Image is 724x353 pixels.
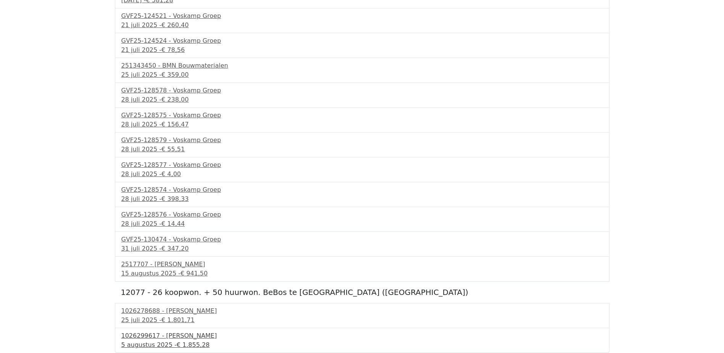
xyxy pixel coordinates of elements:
a: 251343450 - BMN Bouwmaterialen25 juli 2025 -€ 359,00 [121,61,603,79]
div: GVF25-128575 - Voskamp Groep [121,111,603,120]
div: 1026299617 - [PERSON_NAME] [121,331,603,340]
div: 1026278688 - [PERSON_NAME] [121,306,603,316]
div: GVF25-128574 - Voskamp Groep [121,185,603,194]
h5: 12077 - 26 koopwon. + 50 huurwon. BeBos te [GEOGRAPHIC_DATA] ([GEOGRAPHIC_DATA]) [121,288,603,297]
div: 28 juli 2025 - [121,219,603,228]
div: 2517707 - [PERSON_NAME] [121,260,603,269]
div: 21 juli 2025 - [121,45,603,55]
a: GVF25-128578 - Voskamp Groep28 juli 2025 -€ 238,00 [121,86,603,104]
div: GVF25-128576 - Voskamp Groep [121,210,603,219]
div: 28 juli 2025 - [121,194,603,204]
a: GVF25-128576 - Voskamp Groep28 juli 2025 -€ 14,44 [121,210,603,228]
div: 5 augustus 2025 - [121,340,603,350]
span: € 347,20 [161,245,189,252]
div: 25 juli 2025 - [121,316,603,325]
a: 2517707 - [PERSON_NAME]15 augustus 2025 -€ 941,50 [121,260,603,278]
span: € 14,44 [161,220,185,227]
div: GVF25-124521 - Voskamp Groep [121,11,603,21]
span: € 238,00 [161,96,189,103]
a: GVF25-124524 - Voskamp Groep21 juli 2025 -€ 78,56 [121,36,603,55]
span: € 260,40 [161,21,189,29]
span: € 78,56 [161,46,185,53]
div: 251343450 - BMN Bouwmaterialen [121,61,603,70]
div: GVF25-128577 - Voskamp Groep [121,160,603,170]
div: 21 juli 2025 - [121,21,603,30]
a: GVF25-128575 - Voskamp Groep28 juli 2025 -€ 156,47 [121,111,603,129]
a: GVF25-124521 - Voskamp Groep21 juli 2025 -€ 260,40 [121,11,603,30]
div: 28 juli 2025 - [121,145,603,154]
span: € 398,33 [161,195,189,202]
a: GVF25-130474 - Voskamp Groep31 juli 2025 -€ 347,20 [121,235,603,253]
div: GVF25-128578 - Voskamp Groep [121,86,603,95]
div: GVF25-128579 - Voskamp Groep [121,136,603,145]
span: € 359,00 [161,71,189,78]
a: GVF25-128577 - Voskamp Groep28 juli 2025 -€ 4,00 [121,160,603,179]
a: GVF25-128574 - Voskamp Groep28 juli 2025 -€ 398,33 [121,185,603,204]
div: 28 juli 2025 - [121,170,603,179]
span: € 156,47 [161,121,189,128]
div: 31 juli 2025 - [121,244,603,253]
div: 15 augustus 2025 - [121,269,603,278]
a: GVF25-128579 - Voskamp Groep28 juli 2025 -€ 55,51 [121,136,603,154]
span: € 4,00 [161,170,181,178]
div: 28 juli 2025 - [121,95,603,104]
span: € 941,50 [181,270,208,277]
div: 25 juli 2025 - [121,70,603,79]
div: GVF25-124524 - Voskamp Groep [121,36,603,45]
a: 1026278688 - [PERSON_NAME]25 juli 2025 -€ 1.801,71 [121,306,603,325]
a: 1026299617 - [PERSON_NAME]5 augustus 2025 -€ 1.855,28 [121,331,603,350]
span: € 1.801,71 [161,316,195,324]
div: GVF25-130474 - Voskamp Groep [121,235,603,244]
span: € 55,51 [161,146,185,153]
div: 28 juli 2025 - [121,120,603,129]
span: € 1.855,28 [177,341,210,348]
